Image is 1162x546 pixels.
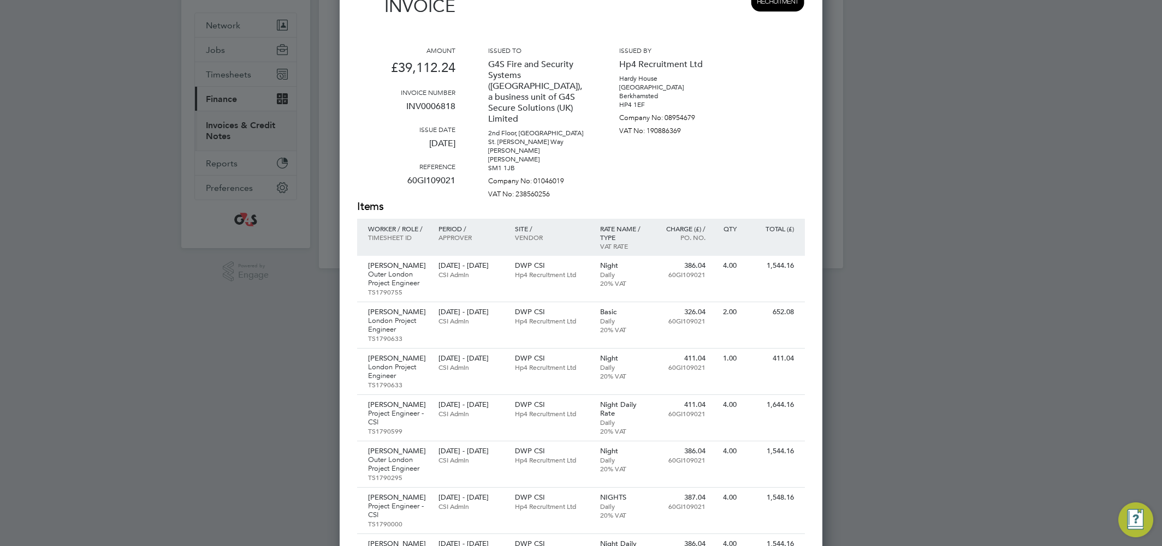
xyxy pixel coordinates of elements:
[368,380,428,389] p: TS1790633
[658,354,705,363] p: 411.04
[515,409,589,418] p: Hp4 Recruitment Ltd
[619,74,718,83] p: Hardy House
[600,418,648,427] p: Daily
[658,400,705,409] p: 411.04
[658,493,705,502] p: 387.04
[600,279,648,287] p: 20% VAT
[600,427,648,435] p: 20% VAT
[368,409,428,427] p: Project Engineer - CSI
[716,354,737,363] p: 1.00
[515,261,589,270] p: DWP CSI
[357,97,455,125] p: INV0006818
[368,334,428,343] p: TS1790633
[515,363,589,371] p: Hp4 Recruitment Ltd
[600,493,648,502] p: NIGHTS
[600,502,648,511] p: Daily
[368,400,428,409] p: [PERSON_NAME]
[619,83,718,92] p: [GEOGRAPHIC_DATA]
[716,447,737,455] p: 4.00
[600,308,648,316] p: Basic
[748,308,794,316] p: 652.08
[368,519,428,528] p: TS1790000
[357,171,455,199] p: 60GI109021
[748,354,794,363] p: 411.04
[368,316,428,334] p: London Project Engineer
[438,261,503,270] p: [DATE] - [DATE]
[658,409,705,418] p: 60GI109021
[368,308,428,316] p: [PERSON_NAME]
[716,493,737,502] p: 4.00
[600,354,648,363] p: Night
[368,354,428,363] p: [PERSON_NAME]
[716,261,737,270] p: 4.00
[368,261,428,270] p: [PERSON_NAME]
[438,363,503,371] p: CSI Admin
[748,447,794,455] p: 1,544.16
[438,493,503,502] p: [DATE] - [DATE]
[658,233,705,242] p: Po. No.
[600,316,648,325] p: Daily
[619,100,718,109] p: HP4 1EF
[600,224,648,242] p: Rate name / type
[438,354,503,363] p: [DATE] - [DATE]
[619,92,718,100] p: Berkhamsted
[488,146,586,155] p: [PERSON_NAME]
[438,316,503,325] p: CSI Admin
[488,129,586,137] p: 2nd Floor, [GEOGRAPHIC_DATA]
[368,493,428,502] p: [PERSON_NAME]
[515,455,589,464] p: Hp4 Recruitment Ltd
[658,502,705,511] p: 60GI109021
[368,270,428,287] p: Outer London Project Engineer
[658,363,705,371] p: 60GI109021
[748,493,794,502] p: 1,548.16
[488,55,586,129] p: G4S Fire and Security Systems ([GEOGRAPHIC_DATA]), a business unit of G4S Secure Solutions (UK) L...
[600,325,648,334] p: 20% VAT
[619,109,718,122] p: Company No: 08954679
[368,473,428,482] p: TS1790295
[1118,502,1153,537] button: Engage Resource Center
[357,199,805,214] h2: Items
[488,155,586,164] p: [PERSON_NAME]
[368,502,428,519] p: Project Engineer - CSI
[619,46,718,55] h3: Issued by
[658,270,705,279] p: 60GI109021
[357,162,455,171] h3: Reference
[658,261,705,270] p: 386.04
[368,447,428,455] p: [PERSON_NAME]
[368,363,428,380] p: London Project Engineer
[600,261,648,270] p: Night
[658,224,705,233] p: Charge (£) /
[600,242,648,250] p: VAT rate
[515,502,589,511] p: Hp4 Recruitment Ltd
[515,224,589,233] p: Site /
[619,122,718,135] p: VAT No: 190886369
[748,261,794,270] p: 1,544.16
[515,493,589,502] p: DWP CSI
[488,164,586,172] p: SM1 1JB
[600,447,648,455] p: Night
[600,464,648,473] p: 20% VAT
[368,427,428,435] p: TS1790599
[438,233,503,242] p: Approver
[748,224,794,233] p: Total (£)
[515,233,589,242] p: Vendor
[488,185,586,199] p: VAT No: 238560256
[357,55,455,88] p: £39,112.24
[438,270,503,279] p: CSI Admin
[600,455,648,464] p: Daily
[600,363,648,371] p: Daily
[658,455,705,464] p: 60GI109021
[438,447,503,455] p: [DATE] - [DATE]
[357,125,455,134] h3: Issue date
[368,224,428,233] p: Worker / Role /
[600,270,648,279] p: Daily
[515,308,589,316] p: DWP CSI
[600,511,648,519] p: 20% VAT
[438,308,503,316] p: [DATE] - [DATE]
[368,287,428,296] p: TS1790755
[748,400,794,409] p: 1,644.16
[368,455,428,473] p: Outer London Project Engineer
[438,455,503,464] p: CSI Admin
[357,46,455,55] h3: Amount
[515,400,589,409] p: DWP CSI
